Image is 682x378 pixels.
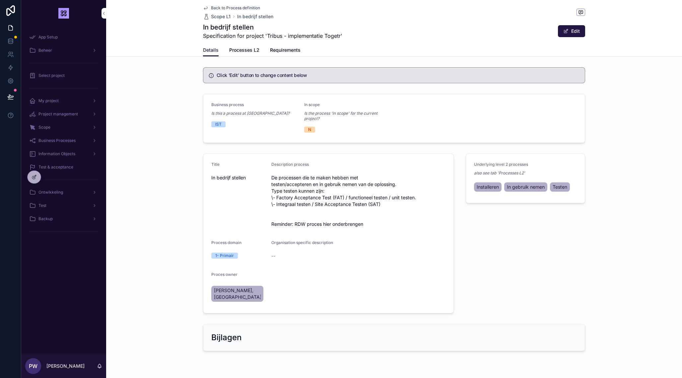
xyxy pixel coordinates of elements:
span: Requirements [270,47,301,53]
p: [PERSON_NAME] [46,363,85,369]
span: Information Objects [38,151,75,157]
span: Details [203,47,219,53]
a: Processes L2 [229,44,259,57]
span: Ontwikkeling [38,190,63,195]
span: Testen [553,184,567,190]
span: Title [211,162,220,167]
a: Installeren [474,182,502,192]
a: Testen [550,182,570,192]
span: Organisation specific description [271,240,333,245]
span: App Setup [38,34,58,40]
div: 1- Primair [215,253,234,259]
a: [PERSON_NAME], [GEOGRAPHIC_DATA] [211,286,263,302]
span: Business process [211,102,244,107]
a: Select project [25,70,102,82]
a: Scope L1 [203,13,231,20]
span: My project [38,98,59,103]
span: De processen die te maken hebben met testen/accepteren en in gebruik nemen van de oplossing. Type... [271,174,426,227]
span: Proces owner [211,272,238,277]
span: Test [38,203,46,208]
a: Beheer [25,44,102,56]
div: N [308,127,311,133]
a: App Setup [25,31,102,43]
a: Business Processes [25,135,102,147]
span: Beheer [38,48,52,53]
h1: In bedrijf stellen [203,23,342,32]
button: Edit [558,25,585,37]
span: In bedrijf stellen [211,174,266,181]
span: PW [29,362,37,370]
span: Project management [38,111,78,117]
span: Process domain [211,240,241,245]
span: In gebruik nemen [507,184,545,190]
span: Underlying level 2 processes [474,162,528,167]
span: Business Processes [38,138,76,143]
em: Is the process 'in scope' for the current project? [304,111,392,121]
span: Backup [38,216,53,221]
a: Backup [25,213,102,225]
em: Is this a process at [GEOGRAPHIC_DATA]? [211,111,290,116]
a: Test [25,200,102,212]
a: My project [25,95,102,107]
span: Specification for project 'Tribus - implementatie Togetr' [203,32,342,40]
a: Requirements [270,44,301,57]
span: Installeren [477,184,499,190]
a: Ontwikkeling [25,186,102,198]
span: Processes L2 [229,47,259,53]
img: App logo [58,8,69,19]
span: Scope [38,125,50,130]
span: -- [271,253,275,259]
a: In bedrijf stellen [237,13,273,20]
span: [PERSON_NAME], [GEOGRAPHIC_DATA] [214,287,261,300]
h2: Bijlagen [211,332,241,343]
div: IST [215,121,222,127]
a: Test & acceptance [25,161,102,173]
span: In scope [304,102,320,107]
a: Scope [25,121,102,133]
em: also see tab 'Processes L2' [474,170,525,176]
span: Back to Process definition [211,5,260,11]
span: Test & acceptance [38,164,73,170]
a: Back to Process definition [203,5,260,11]
div: scrollable content [21,27,106,245]
a: Details [203,44,219,57]
a: Project management [25,108,102,120]
span: Description process [271,162,309,167]
span: Scope L1 [211,13,231,20]
a: In gebruik nemen [504,182,547,192]
span: Select project [38,73,65,78]
h5: Click 'Edit' button to change content below [217,73,580,78]
a: Information Objects [25,148,102,160]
